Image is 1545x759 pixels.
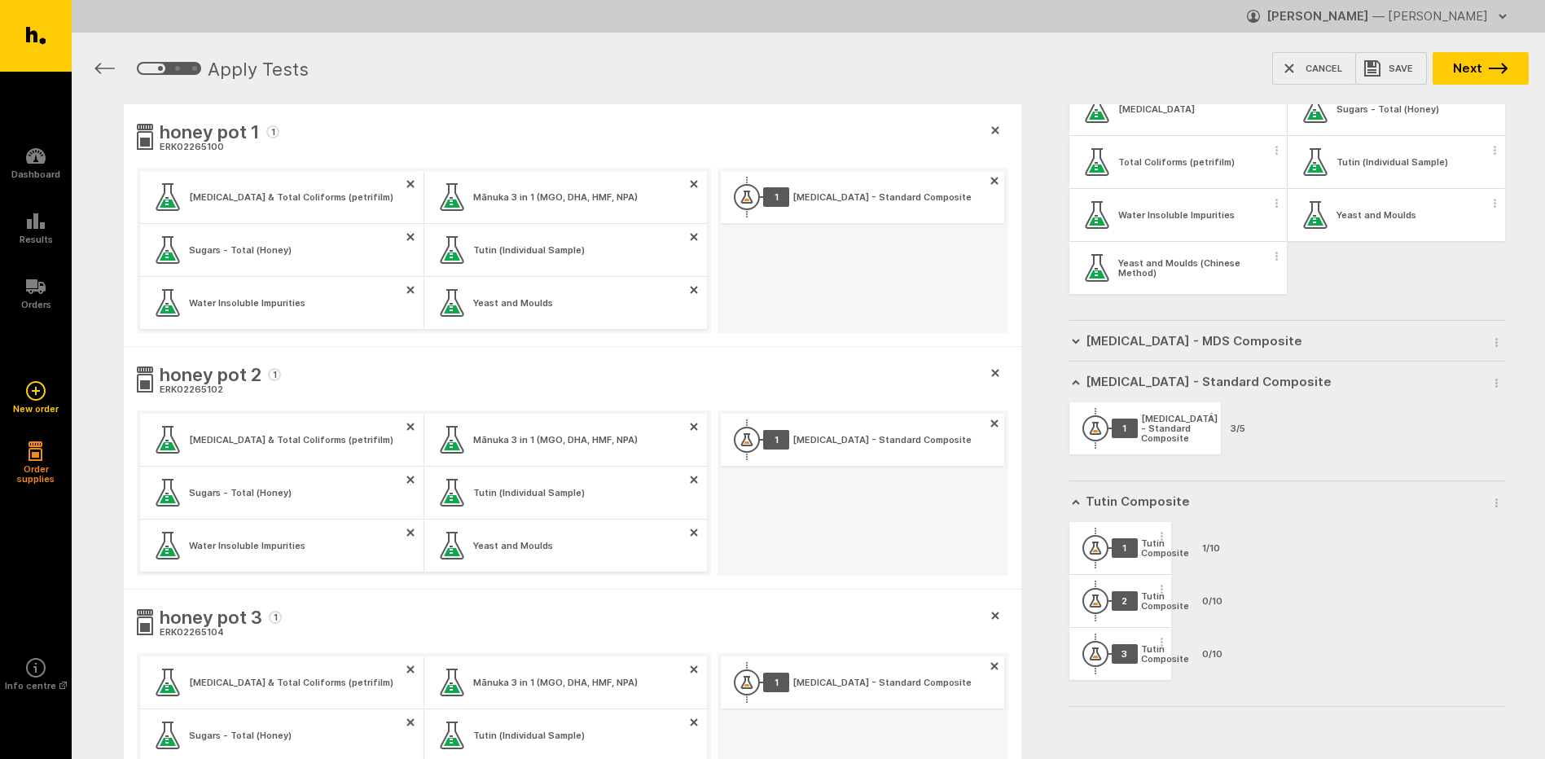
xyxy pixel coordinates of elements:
div: Yeast and Moulds [1337,210,1416,220]
span: honey pot 2 [160,362,261,391]
div: [MEDICAL_DATA] & Total Coliforms (petrifilm) [189,192,393,202]
h6: [MEDICAL_DATA] - MDS Composite [1086,334,1302,349]
div: ERK02265100 [160,140,279,155]
div: 1Tutin Composite1/10 [1069,522,1172,574]
div: Sugars - Total (Honey) [1337,104,1439,114]
div: Yeast and Moulds [473,298,553,308]
div: Mānuka 3 in 1 (MGO, DHA, HMF, NPA) [473,678,638,687]
div: Tutin Composite [1141,538,1189,558]
div: Tutin (Individual Sample) [1288,136,1505,188]
div: Tutin (Individual Sample) [1337,157,1448,167]
div: [MEDICAL_DATA] - Standard Composite [792,435,972,445]
div: 1 [1112,538,1138,558]
div: 2 [1112,591,1138,611]
h6: Tutin Composite [1086,494,1190,509]
span: honey pot 1 [160,119,260,148]
div: [MEDICAL_DATA] - Standard Composite [792,678,972,687]
div: 1[MEDICAL_DATA] - Standard Composite3/5 [1069,402,1222,454]
h1: Apply Tests [208,56,309,81]
span: 1 [268,368,281,381]
span: 1 [269,611,282,624]
div: 1 [1112,419,1138,438]
div: Water Insoluble Impurities [189,298,305,308]
span: 1 [266,125,279,138]
h5: Order supplies [11,464,60,484]
div: Water Insoluble Impurities [1118,210,1235,220]
div: 0/10 [1189,649,1222,659]
div: 3/5 [1218,423,1245,433]
div: 2Tutin Composite0/10 [1069,575,1172,627]
div: Total Coliforms (petrifilm) [1069,136,1287,188]
div: Tutin Composite [1141,644,1189,664]
div: Yeast and Moulds (Chinese Method) [1069,242,1287,294]
div: 0/10 [1189,596,1222,606]
div: Total Coliforms (petrifilm) [1118,157,1235,167]
div: Yeast and Moulds [473,541,553,551]
div: Tutin Composite [1141,591,1189,611]
div: [MEDICAL_DATA] - Standard Composite [1141,414,1218,443]
div: 1 [763,430,789,450]
div: [MEDICAL_DATA] & Total Coliforms (petrifilm) [189,678,393,687]
span: honey pot 3 [160,604,262,634]
h5: Orders [21,300,51,309]
div: 3Tutin Composite0/10 [1069,628,1172,680]
button: Next [1433,52,1529,85]
div: Sugars - Total (Honey) [1288,83,1505,135]
div: Sugars - Total (Honey) [189,730,292,740]
h5: Results [20,235,53,244]
button: [PERSON_NAME] — [PERSON_NAME] [1247,3,1512,29]
span: — [PERSON_NAME] [1372,8,1488,24]
div: Tutin (Individual Sample) [473,730,585,740]
div: 1 [763,673,789,692]
div: 3 [1112,644,1138,664]
div: Sugars - Total (Honey) [189,245,292,255]
div: [MEDICAL_DATA] & Total Coliforms (petrifilm) [189,435,393,445]
div: Sugars - Total (Honey) [189,488,292,498]
div: 1/10 [1189,543,1220,553]
div: 1 [763,187,789,207]
div: Water Insoluble Impurities [189,541,305,551]
div: Tutin (Individual Sample) [473,488,585,498]
div: Yeast and Moulds (Chinese Method) [1118,258,1261,278]
div: [MEDICAL_DATA] [1118,104,1195,114]
button: Save [1355,52,1427,85]
div: ERK02265104 [160,625,282,640]
div: [MEDICAL_DATA] [1069,83,1287,135]
div: Mānuka 3 in 1 (MGO, DHA, HMF, NPA) [473,192,638,202]
div: ERK02265102 [160,383,281,397]
h5: Dashboard [11,169,60,179]
div: Mānuka 3 in 1 (MGO, DHA, HMF, NPA) [473,435,638,445]
h6: [MEDICAL_DATA] - Standard Composite [1086,375,1332,389]
div: Yeast and Moulds [1288,189,1505,241]
button: Cancel [1272,52,1356,85]
h5: New order [13,404,59,414]
div: Tutin (Individual Sample) [473,245,585,255]
strong: [PERSON_NAME] [1266,8,1369,24]
div: Water Insoluble Impurities [1069,189,1287,241]
div: [MEDICAL_DATA] - Standard Composite [792,192,972,202]
h5: Info centre [5,681,67,691]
